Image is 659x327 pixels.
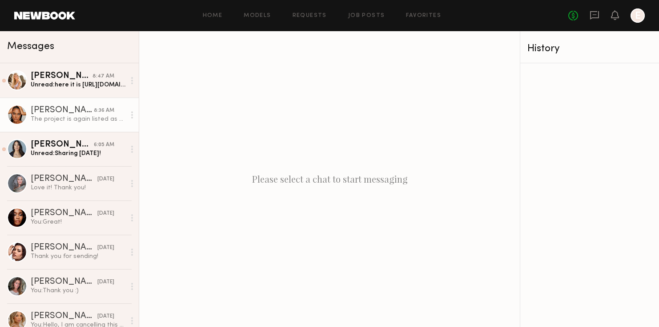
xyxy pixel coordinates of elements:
[203,13,223,19] a: Home
[139,31,520,327] div: Please select a chat to start messaging
[31,312,97,321] div: [PERSON_NAME]
[97,209,114,218] div: [DATE]
[94,106,114,115] div: 8:36 AM
[31,209,97,218] div: [PERSON_NAME]
[31,278,97,286] div: [PERSON_NAME]
[31,81,125,89] div: Unread: here it is [URL][DOMAIN_NAME]
[31,72,92,81] div: [PERSON_NAME]
[31,218,125,226] div: You: Great!
[97,244,114,252] div: [DATE]
[97,278,114,286] div: [DATE]
[31,175,97,184] div: [PERSON_NAME]
[94,141,114,149] div: 6:05 AM
[31,149,125,158] div: Unread: Sharing [DATE]!
[244,13,271,19] a: Models
[293,13,327,19] a: Requests
[31,243,97,252] div: [PERSON_NAME]
[31,115,125,123] div: The project is again listed as one brief, regardless of how many products are included. You sent ...
[97,175,114,184] div: [DATE]
[97,312,114,321] div: [DATE]
[31,184,125,192] div: Love it! Thank you!
[348,13,385,19] a: Job Posts
[31,106,94,115] div: [PERSON_NAME]
[7,41,54,52] span: Messages
[406,13,441,19] a: Favorites
[527,44,652,54] div: History
[31,140,94,149] div: [PERSON_NAME]
[31,252,125,261] div: Thank you for sending!
[92,72,114,81] div: 8:47 AM
[31,286,125,295] div: You: Thank you :)
[631,8,645,23] a: E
